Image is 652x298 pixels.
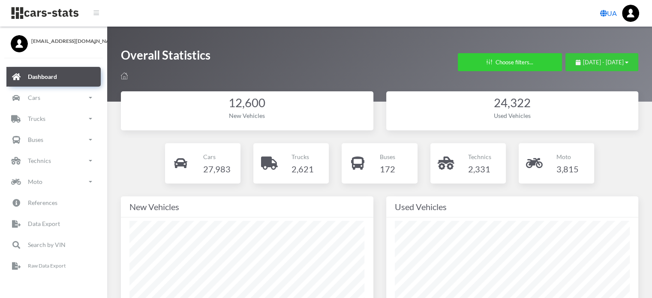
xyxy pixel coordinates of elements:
[28,218,60,229] p: Data Export
[556,162,579,176] h4: 3,815
[6,172,101,192] a: Moto
[6,109,101,129] a: Trucks
[6,193,101,213] a: References
[121,47,210,67] h1: Overall Statistics
[28,113,45,124] p: Trucks
[6,151,101,171] a: Technics
[597,5,620,22] a: UA
[129,111,365,120] div: New Vehicles
[583,59,624,66] span: [DATE] - [DATE]
[11,35,96,45] a: [EMAIL_ADDRESS][DOMAIN_NAME]
[6,88,101,108] a: Cars
[11,6,79,20] img: navbar brand
[6,67,101,87] a: Dashboard
[28,261,66,271] p: Raw Data Export
[468,162,491,176] h4: 2,331
[31,37,96,45] span: [EMAIL_ADDRESS][DOMAIN_NAME]
[458,53,562,71] button: Choose filters...
[129,95,365,111] div: 12,600
[6,130,101,150] a: Buses
[395,200,630,214] div: Used Vehicles
[291,162,314,176] h4: 2,621
[28,239,66,250] p: Search by VIN
[6,256,101,276] a: Raw Data Export
[380,162,395,176] h4: 172
[622,5,639,22] img: ...
[129,200,365,214] div: New Vehicles
[380,151,395,162] p: Buses
[28,197,57,208] p: References
[556,151,579,162] p: Moto
[28,176,42,187] p: Moto
[6,235,101,255] a: Search by VIN
[565,53,638,71] button: [DATE] - [DATE]
[203,162,230,176] h4: 27,983
[468,151,491,162] p: Technics
[395,111,630,120] div: Used Vehicles
[203,151,230,162] p: Cars
[291,151,314,162] p: Trucks
[28,71,57,82] p: Dashboard
[28,155,51,166] p: Technics
[28,92,40,103] p: Cars
[6,214,101,234] a: Data Export
[395,95,630,111] div: 24,322
[28,134,43,145] p: Buses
